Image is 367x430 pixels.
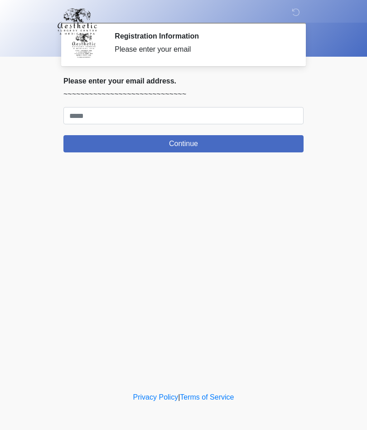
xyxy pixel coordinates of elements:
[70,32,97,59] img: Agent Avatar
[178,393,180,401] a: |
[180,393,234,401] a: Terms of Service
[63,135,304,152] button: Continue
[115,44,290,55] div: Please enter your email
[63,89,304,100] p: ~~~~~~~~~~~~~~~~~~~~~~~~~~~~~
[133,393,179,401] a: Privacy Policy
[63,77,304,85] h2: Please enter your email address.
[54,7,100,36] img: Aesthetic Surgery Centre, PLLC Logo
